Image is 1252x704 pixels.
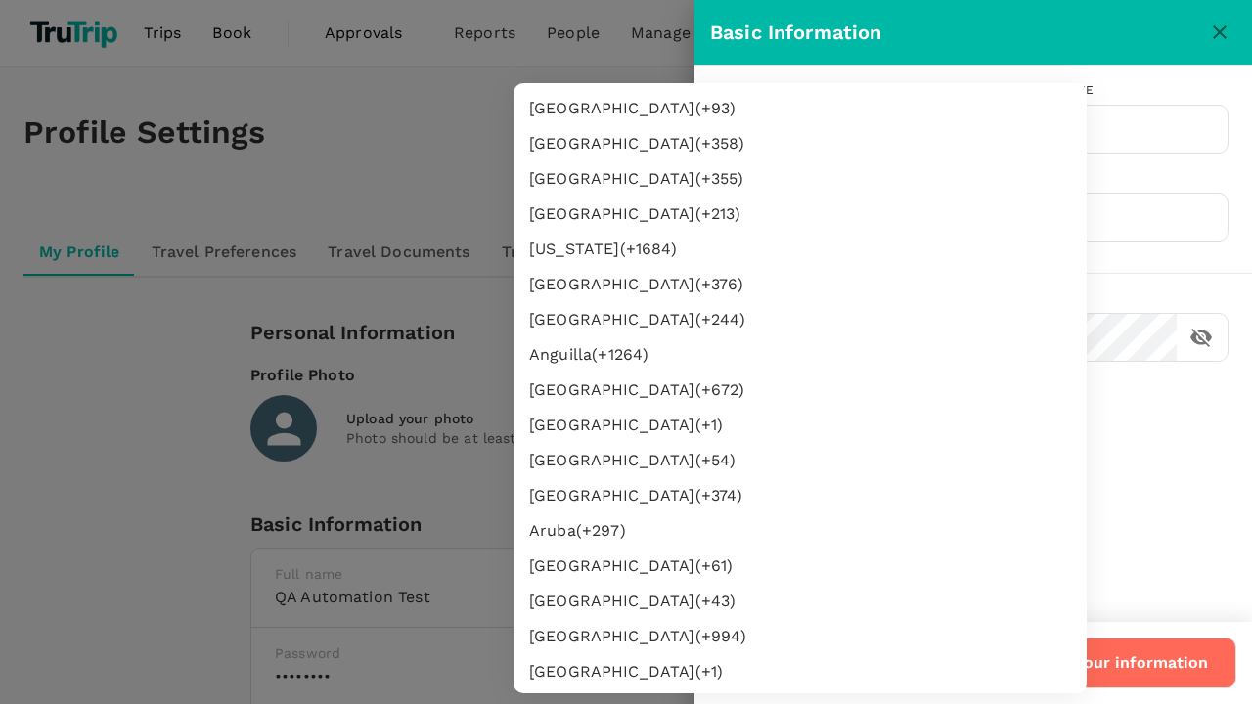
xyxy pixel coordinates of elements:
[514,337,1087,373] li: Anguilla (+ 1264 )
[514,197,1087,232] li: [GEOGRAPHIC_DATA] (+ 213 )
[514,478,1087,513] li: [GEOGRAPHIC_DATA] (+ 374 )
[514,443,1087,478] li: [GEOGRAPHIC_DATA] (+ 54 )
[514,91,1087,126] li: [GEOGRAPHIC_DATA] (+ 93 )
[514,619,1087,654] li: [GEOGRAPHIC_DATA] (+ 994 )
[514,513,1087,549] li: Aruba (+ 297 )
[514,267,1087,302] li: [GEOGRAPHIC_DATA] (+ 376 )
[514,584,1087,619] li: [GEOGRAPHIC_DATA] (+ 43 )
[514,373,1087,408] li: [GEOGRAPHIC_DATA] (+ 672 )
[514,549,1087,584] li: [GEOGRAPHIC_DATA] (+ 61 )
[514,232,1087,267] li: [US_STATE] (+ 1684 )
[514,654,1087,689] li: [GEOGRAPHIC_DATA] (+ 1 )
[514,126,1087,161] li: [GEOGRAPHIC_DATA] (+ 358 )
[514,408,1087,443] li: [GEOGRAPHIC_DATA] (+ 1 )
[514,302,1087,337] li: [GEOGRAPHIC_DATA] (+ 244 )
[514,161,1087,197] li: [GEOGRAPHIC_DATA] (+ 355 )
